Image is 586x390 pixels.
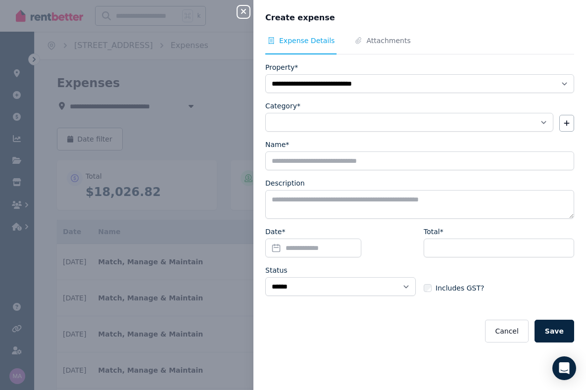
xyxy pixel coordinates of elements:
[552,356,576,380] div: Open Intercom Messenger
[436,283,484,293] span: Includes GST?
[279,36,335,46] span: Expense Details
[485,320,528,342] button: Cancel
[366,36,410,46] span: Attachments
[265,12,335,24] span: Create expense
[535,320,574,342] button: Save
[265,227,285,237] label: Date*
[265,140,289,149] label: Name*
[265,62,298,72] label: Property*
[265,101,300,111] label: Category*
[265,36,574,54] nav: Tabs
[265,265,288,275] label: Status
[265,178,305,188] label: Description
[424,227,443,237] label: Total*
[424,284,432,292] input: Includes GST?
